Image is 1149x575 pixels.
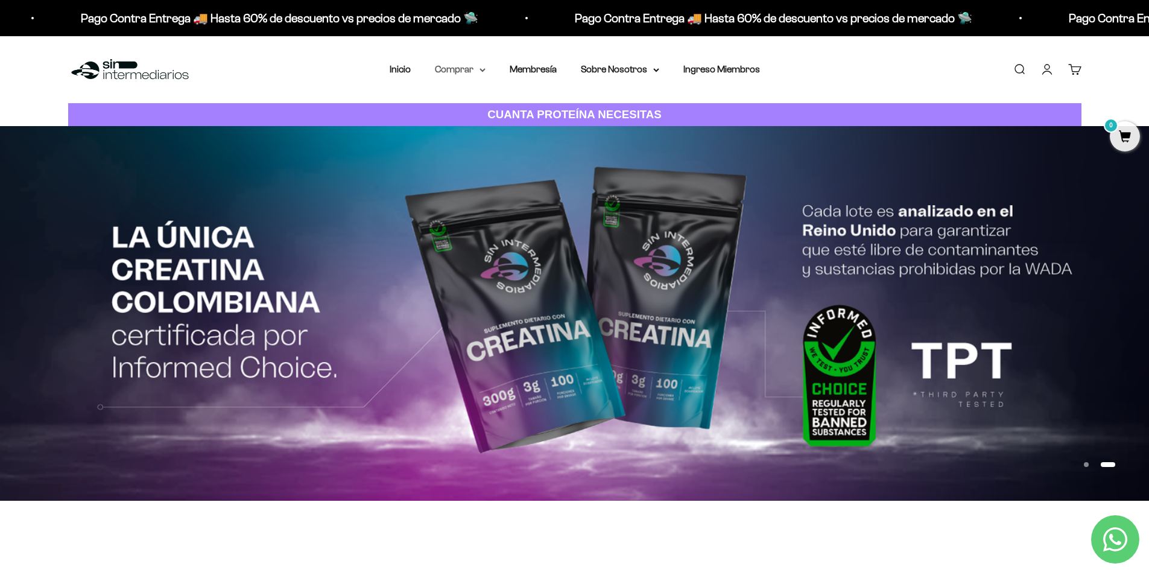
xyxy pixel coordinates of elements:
[68,103,1081,127] a: CUANTA PROTEÍNA NECESITAS
[390,64,411,74] a: Inicio
[78,8,475,28] p: Pago Contra Entrega 🚚 Hasta 60% de descuento vs precios de mercado 🛸
[510,64,557,74] a: Membresía
[572,8,969,28] p: Pago Contra Entrega 🚚 Hasta 60% de descuento vs precios de mercado 🛸
[581,62,659,77] summary: Sobre Nosotros
[487,108,662,121] strong: CUANTA PROTEÍNA NECESITAS
[435,62,486,77] summary: Comprar
[683,64,760,74] a: Ingreso Miembros
[1110,131,1140,144] a: 0
[1104,118,1118,133] mark: 0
